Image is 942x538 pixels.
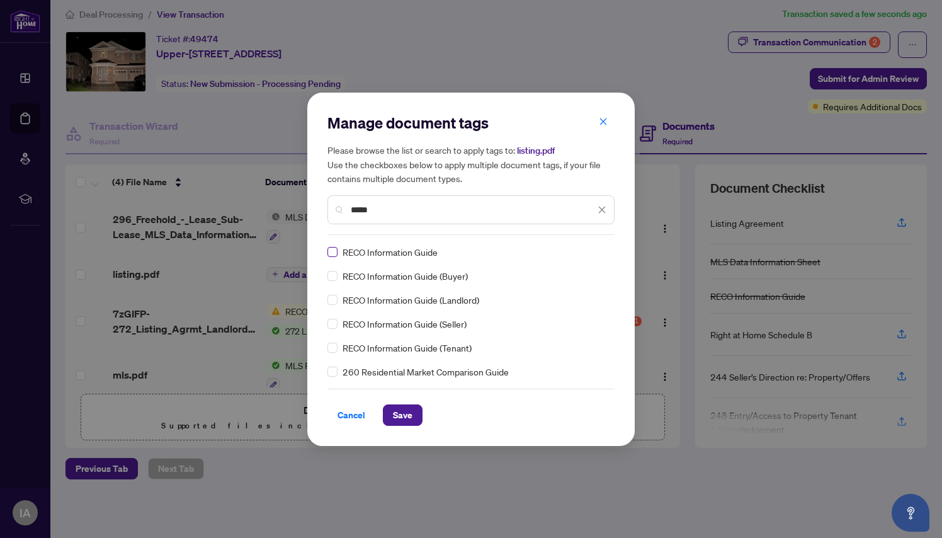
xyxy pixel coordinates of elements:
[327,404,375,426] button: Cancel
[343,317,467,331] span: RECO Information Guide (Seller)
[343,245,438,259] span: RECO Information Guide
[327,143,615,185] h5: Please browse the list or search to apply tags to: Use the checkboxes below to apply multiple doc...
[383,404,423,426] button: Save
[393,405,412,425] span: Save
[343,365,509,379] span: 260 Residential Market Comparison Guide
[343,269,468,283] span: RECO Information Guide (Buyer)
[598,205,606,214] span: close
[599,117,608,126] span: close
[343,341,472,355] span: RECO Information Guide (Tenant)
[343,293,479,307] span: RECO Information Guide (Landlord)
[892,494,929,532] button: Open asap
[327,113,615,133] h2: Manage document tags
[517,145,555,156] span: listing.pdf
[338,405,365,425] span: Cancel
